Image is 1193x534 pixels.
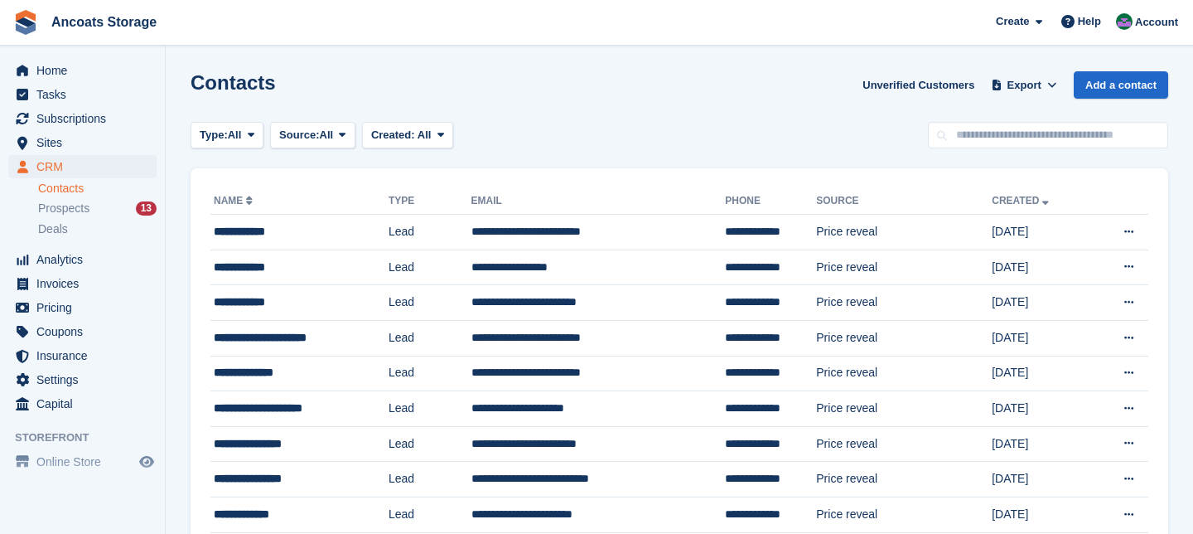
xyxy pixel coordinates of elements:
a: menu [8,59,157,82]
td: [DATE] [992,497,1091,532]
a: menu [8,392,157,415]
span: Export [1007,77,1041,94]
span: Settings [36,368,136,391]
td: Price reveal [816,215,992,250]
a: menu [8,320,157,343]
th: Source [816,188,992,215]
td: [DATE] [992,391,1091,427]
span: Type: [200,127,228,143]
span: Source: [279,127,319,143]
a: menu [8,368,157,391]
a: Prospects 13 [38,200,157,217]
a: menu [8,83,157,106]
td: Lead [389,426,471,462]
button: Type: All [191,122,263,149]
td: Lead [389,320,471,356]
span: Create [996,13,1029,30]
span: Created: [371,129,415,141]
span: All [228,127,242,143]
a: menu [8,296,157,319]
span: Coupons [36,320,136,343]
span: Home [36,59,136,82]
span: Invoices [36,272,136,295]
span: Tasks [36,83,136,106]
td: Price reveal [816,356,992,391]
a: Preview store [137,452,157,472]
td: Price reveal [816,497,992,532]
th: Email [471,188,726,215]
div: 13 [136,201,157,216]
th: Type [389,188,471,215]
td: Price reveal [816,250,992,285]
span: Prospects [38,201,89,216]
td: [DATE] [992,285,1091,321]
span: Sites [36,131,136,154]
a: Ancoats Storage [45,8,163,36]
th: Phone [725,188,816,215]
span: Help [1078,13,1101,30]
span: Subscriptions [36,107,136,130]
span: Account [1135,14,1178,31]
td: [DATE] [992,215,1091,250]
button: Created: All [362,122,453,149]
a: menu [8,272,157,295]
td: Price reveal [816,462,992,498]
td: Price reveal [816,391,992,427]
td: Lead [389,497,471,532]
td: Lead [389,250,471,285]
a: Deals [38,221,157,238]
span: Pricing [36,296,136,319]
span: All [320,127,334,143]
span: Storefront [15,430,165,446]
span: Deals [38,221,68,237]
td: Lead [389,391,471,427]
td: [DATE] [992,356,1091,391]
a: Created [992,195,1052,206]
span: Capital [36,392,136,415]
a: Add a contact [1074,71,1168,99]
td: [DATE] [992,320,1091,356]
h1: Contacts [191,71,276,94]
span: Insurance [36,344,136,367]
td: Lead [389,215,471,250]
td: Lead [389,285,471,321]
span: Online Store [36,450,136,473]
a: menu [8,107,157,130]
span: All [418,129,432,141]
td: Price reveal [816,426,992,462]
a: menu [8,155,157,178]
a: Unverified Customers [856,71,981,99]
a: menu [8,248,157,271]
td: Lead [389,356,471,391]
td: [DATE] [992,426,1091,462]
img: stora-icon-8386f47178a22dfd0bd8f6a31ec36ba5ce8667c1dd55bd0f319d3a0aa187defe.svg [13,10,38,35]
a: menu [8,344,157,367]
a: menu [8,450,157,473]
a: Contacts [38,181,157,197]
td: [DATE] [992,250,1091,285]
td: Price reveal [816,285,992,321]
span: CRM [36,155,136,178]
a: Name [214,195,256,206]
td: Lead [389,462,471,498]
span: Analytics [36,248,136,271]
a: menu [8,131,157,154]
button: Export [988,71,1060,99]
td: Price reveal [816,320,992,356]
td: [DATE] [992,462,1091,498]
button: Source: All [270,122,355,149]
